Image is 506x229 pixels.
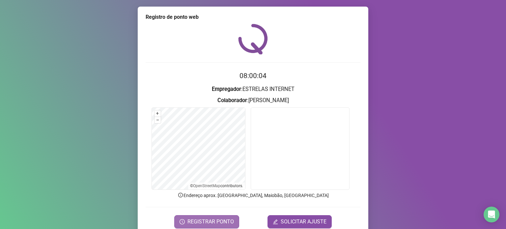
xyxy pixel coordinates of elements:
[187,218,234,226] span: REGISTRAR PONTO
[238,24,268,54] img: QRPoint
[281,218,326,226] span: SOLICITAR AJUSTE
[180,219,185,224] span: clock-circle
[239,72,267,80] time: 08:00:04
[193,184,220,188] a: OpenStreetMap
[212,86,241,92] strong: Empregador
[267,215,332,228] button: editSOLICITAR AJUSTE
[155,117,161,123] button: –
[190,184,243,188] li: © contributors.
[273,219,278,224] span: edit
[146,85,360,94] h3: : ESTRELAS INTERNET
[217,97,247,103] strong: Colaborador
[146,13,360,21] div: Registro de ponto web
[146,192,360,199] p: Endereço aprox. : [GEOGRAPHIC_DATA], Maiobão, [GEOGRAPHIC_DATA]
[178,192,183,198] span: info-circle
[146,96,360,105] h3: : [PERSON_NAME]
[155,110,161,117] button: +
[484,207,499,222] div: Open Intercom Messenger
[174,215,239,228] button: REGISTRAR PONTO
